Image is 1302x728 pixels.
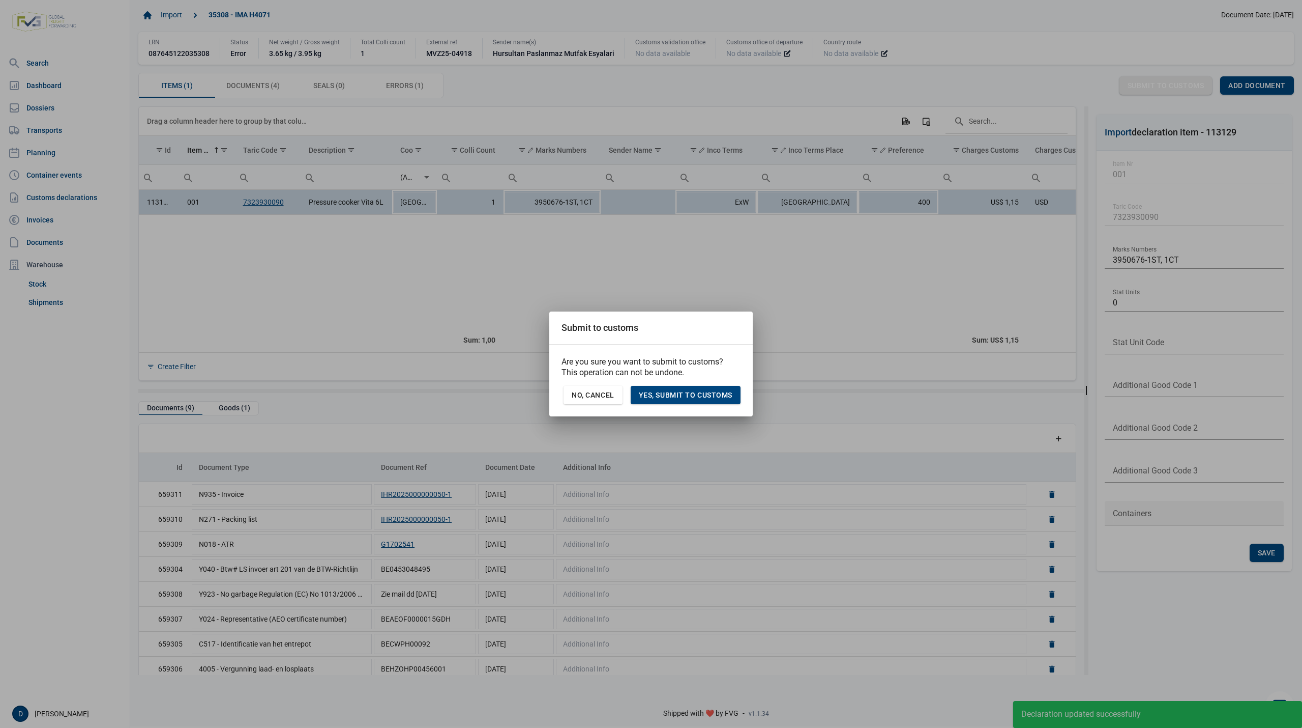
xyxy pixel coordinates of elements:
[639,391,732,399] span: Yes, Submit to customs
[572,391,614,399] span: No, Cancel
[564,386,623,404] div: No, Cancel
[631,386,741,404] div: Yes, Submit to customs
[561,322,638,333] div: Submit to customs
[561,357,741,378] p: Are you sure you want to submit to customs? This operation can not be undone.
